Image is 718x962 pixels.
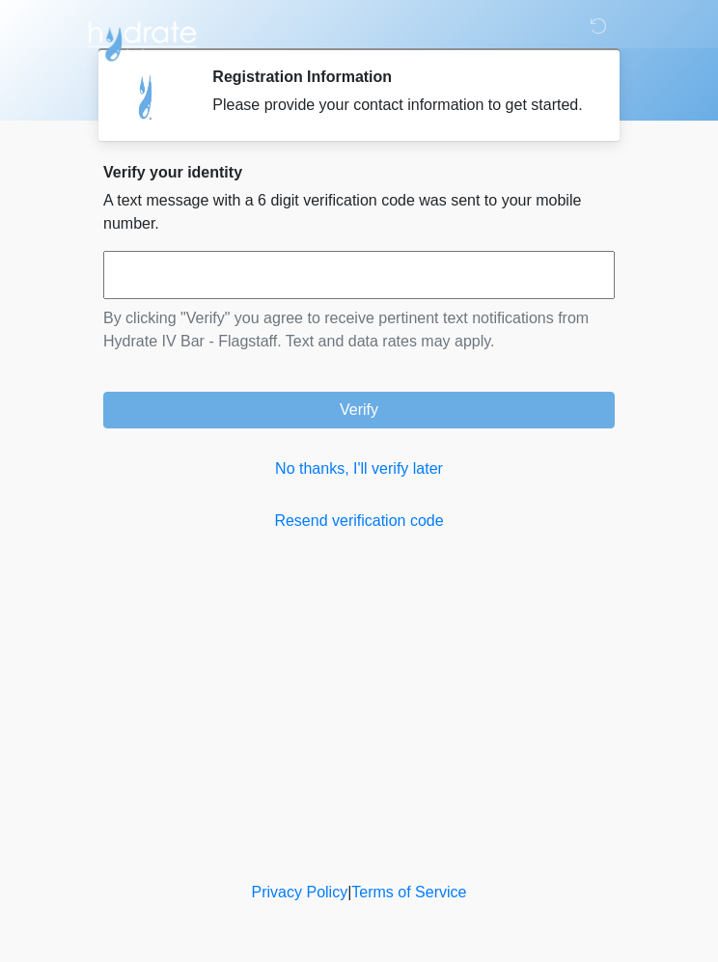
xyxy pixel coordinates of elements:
button: Verify [103,392,615,428]
a: No thanks, I'll verify later [103,457,615,481]
a: | [347,884,351,900]
p: By clicking "Verify" you agree to receive pertinent text notifications from Hydrate IV Bar - Flag... [103,307,615,353]
img: Agent Avatar [118,68,176,125]
p: A text message with a 6 digit verification code was sent to your mobile number. [103,189,615,235]
a: Privacy Policy [252,884,348,900]
img: Hydrate IV Bar - Flagstaff Logo [84,14,200,63]
div: Please provide your contact information to get started. [212,94,586,117]
a: Terms of Service [351,884,466,900]
a: Resend verification code [103,509,615,533]
h2: Verify your identity [103,163,615,181]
